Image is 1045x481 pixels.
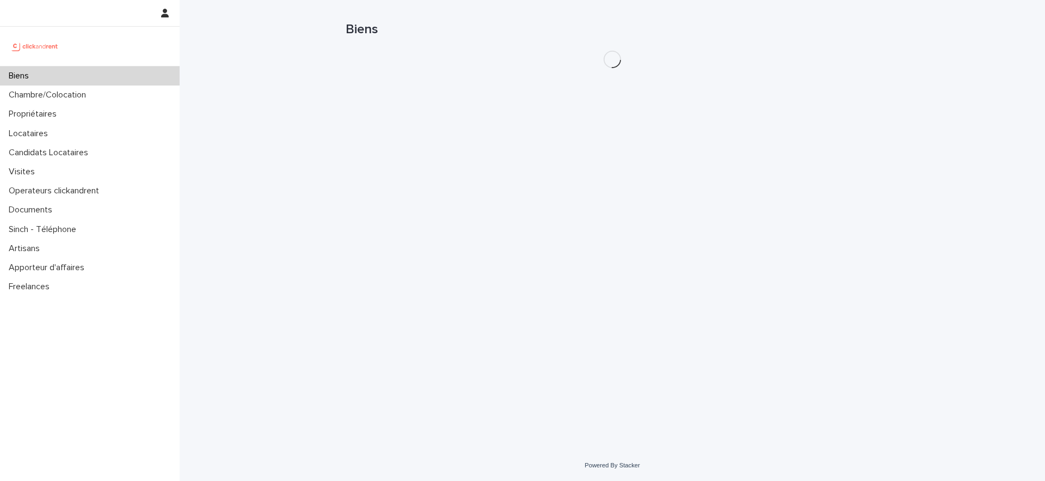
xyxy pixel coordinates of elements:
[4,263,93,273] p: Apporteur d'affaires
[4,167,44,177] p: Visites
[4,129,57,139] p: Locataires
[9,35,62,57] img: UCB0brd3T0yccxBKYDjQ
[4,109,65,119] p: Propriétaires
[4,205,61,215] p: Documents
[346,22,879,38] h1: Biens
[4,148,97,158] p: Candidats Locataires
[4,282,58,292] p: Freelances
[585,462,640,468] a: Powered By Stacker
[4,243,48,254] p: Artisans
[4,224,85,235] p: Sinch - Téléphone
[4,186,108,196] p: Operateurs clickandrent
[4,90,95,100] p: Chambre/Colocation
[4,71,38,81] p: Biens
